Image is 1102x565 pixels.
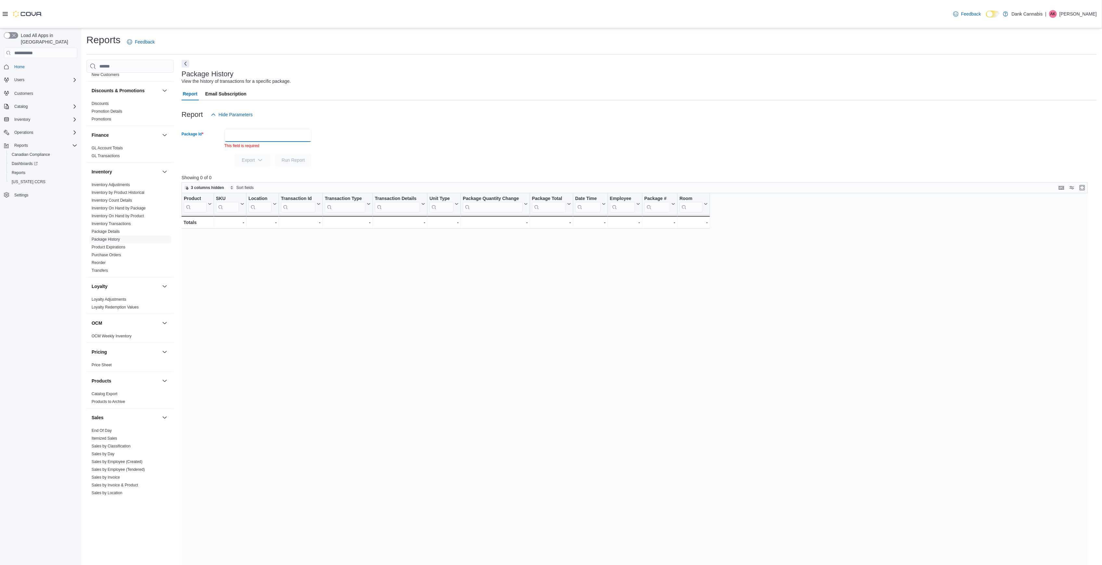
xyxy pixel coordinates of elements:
[1059,10,1097,18] p: [PERSON_NAME]
[92,229,120,234] a: Package Details
[1058,184,1065,192] button: Keyboard shortcuts
[92,245,125,249] a: Product Expirations
[12,116,33,123] button: Inventory
[92,483,138,488] span: Sales by Invoice & Product
[610,196,635,212] div: Employee
[92,260,106,265] span: Reorder
[14,143,28,148] span: Reports
[86,427,174,538] div: Sales
[216,196,239,202] div: SKU
[92,245,125,250] span: Product Expirations
[161,377,169,385] button: Products
[92,109,122,114] a: Promotion Details
[679,196,703,212] div: Room
[216,196,239,212] div: SKU URL
[9,151,53,158] a: Canadian Compliance
[92,253,121,257] a: Purchase Orders
[12,161,38,166] span: Dashboards
[575,196,601,212] div: Date Time
[12,103,30,110] button: Catalog
[1049,10,1057,18] div: Arshi Kalkat
[86,100,174,126] div: Discounts & Promotions
[205,87,247,100] span: Email Subscription
[281,196,321,212] button: Transaction Id
[9,169,28,177] a: Reports
[679,196,703,202] div: Room
[92,169,112,175] h3: Inventory
[12,76,27,84] button: Users
[532,196,566,212] div: Package Total
[12,76,77,84] span: Users
[208,108,255,121] button: Hide Parameters
[282,157,305,163] span: Run Report
[375,196,420,212] div: Transaction Details
[216,219,244,226] div: -
[14,64,25,69] span: Home
[92,349,107,355] h3: Pricing
[92,333,132,339] span: OCM Weekly Inventory
[92,320,159,326] button: OCM
[429,219,459,226] div: -
[92,436,117,441] a: Itemized Sales
[92,399,125,404] span: Products to Archive
[375,196,420,202] div: Transaction Details
[184,196,207,202] div: Product
[92,182,130,187] span: Inventory Adjustments
[216,196,244,212] button: SKU
[92,320,102,326] h3: OCM
[92,198,132,203] a: Inventory Count Details
[182,70,234,78] h3: Package History
[92,459,143,464] a: Sales by Employee (Created)
[9,160,40,168] a: Dashboards
[12,89,77,97] span: Customers
[6,168,80,177] button: Reports
[463,196,523,212] div: Package Quantity Change
[92,483,138,487] a: Sales by Invoice & Product
[92,252,121,257] span: Purchase Orders
[248,219,277,226] div: -
[9,169,77,177] span: Reports
[86,181,174,277] div: Inventory
[92,283,108,290] h3: Loyalty
[92,451,115,457] span: Sales by Day
[610,196,640,212] button: Employee
[325,219,371,226] div: -
[12,179,45,184] span: [US_STATE] CCRS
[92,305,139,309] a: Loyalty Redemption Values
[9,160,77,168] span: Dashboards
[161,414,169,421] button: Sales
[92,117,111,122] span: Promotions
[92,428,112,433] a: End Of Day
[92,297,126,302] span: Loyalty Adjustments
[92,72,119,77] span: New Customers
[275,154,311,167] button: Run Report
[182,111,203,119] h3: Report
[1,75,80,84] button: Users
[12,191,31,199] a: Settings
[92,305,139,310] span: Loyalty Redemption Values
[610,219,640,226] div: -
[12,63,77,71] span: Home
[135,39,155,45] span: Feedback
[92,467,145,472] a: Sales by Employee (Tendered)
[6,150,80,159] button: Canadian Compliance
[124,35,157,48] a: Feedback
[92,362,112,368] span: Price Sheet
[1,141,80,150] button: Reports
[281,196,315,202] div: Transaction Id
[4,59,77,217] nav: Complex example
[92,132,109,138] h3: Finance
[92,378,111,384] h3: Products
[92,237,120,242] span: Package History
[92,475,120,480] a: Sales by Invoice
[248,196,277,212] button: Location
[92,213,144,219] span: Inventory On Hand by Product
[92,154,120,158] a: GL Transactions
[92,101,109,106] a: Discounts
